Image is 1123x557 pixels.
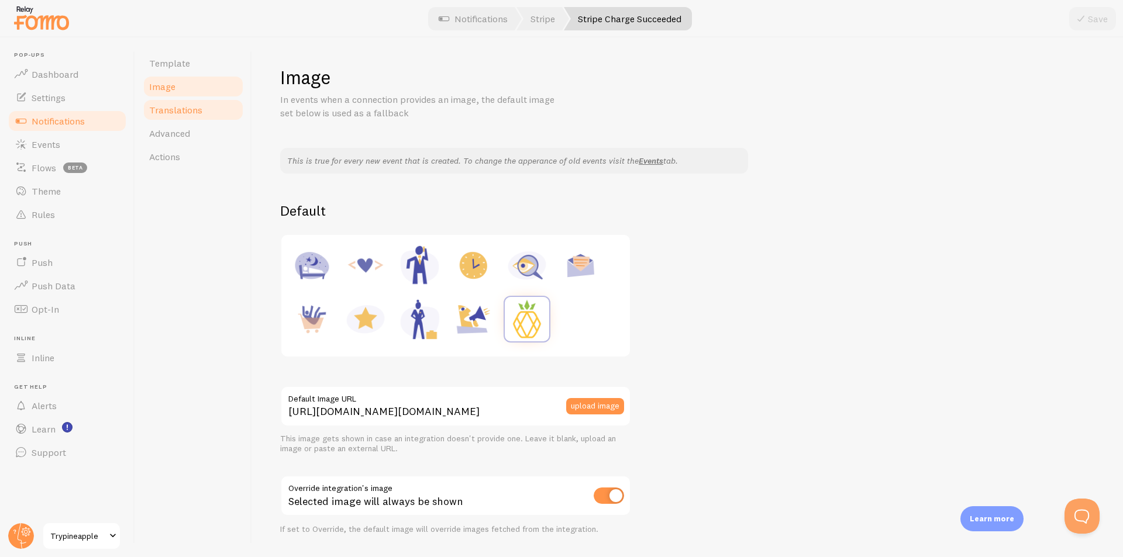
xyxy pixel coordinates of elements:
[7,346,128,369] a: Inline
[505,243,549,288] img: Inquiry
[960,506,1024,531] div: Learn more
[32,68,78,80] span: Dashboard
[142,122,244,145] a: Advanced
[142,75,244,98] a: Image
[559,243,603,288] img: Newsletter
[149,81,175,92] span: Image
[32,257,53,268] span: Push
[50,529,106,543] span: Trypineapple
[14,383,128,391] span: Get Help
[451,243,495,288] img: Appointment
[14,51,128,59] span: Pop-ups
[7,156,128,179] a: Flows beta
[32,400,57,411] span: Alerts
[397,297,442,341] img: Female Executive
[32,185,61,197] span: Theme
[32,280,75,292] span: Push Data
[30,30,129,40] div: Domain: [DOMAIN_NAME]
[63,162,87,173] span: beta
[7,203,128,226] a: Rules
[32,423,56,435] span: Learn
[287,155,741,167] p: This is true for every new event that is created. To change the apperance of old events visit the...
[7,417,128,441] a: Learn
[280,524,631,535] div: If set to Override, the default image will override images fetched from the integration.
[116,68,126,77] img: tab_keywords_by_traffic_grey.svg
[7,297,128,321] a: Opt-In
[7,133,128,156] a: Events
[280,434,631,454] div: This image gets shown in case an integration doesn't provide one. Leave it blank, upload an image...
[290,243,334,288] img: Accommodation
[7,109,128,133] a: Notifications
[280,386,631,406] label: Default Image URL
[32,352,54,364] span: Inline
[19,19,28,28] img: logo_orange.svg
[7,63,128,86] a: Dashboard
[32,162,56,174] span: Flows
[7,251,128,274] a: Push
[19,30,28,40] img: website_grey.svg
[7,179,128,203] a: Theme
[44,69,105,77] div: Domain Overview
[32,92,66,103] span: Settings
[280,202,1095,220] h2: Default
[149,151,180,162] span: Actions
[14,335,128,342] span: Inline
[290,297,334,341] img: Purchase
[32,115,85,127] span: Notifications
[149,57,190,69] span: Template
[32,447,66,458] span: Support
[62,422,73,433] svg: <p>Watch New Feature Tutorials!</p>
[7,86,128,109] a: Settings
[7,441,128,464] a: Support
[1065,499,1100,534] iframe: Help Scout Beacon - Open
[32,303,59,315] span: Opt-In
[142,51,244,75] a: Template
[280,475,631,518] div: Selected image will always be shown
[32,209,55,220] span: Rules
[451,297,495,341] img: Shoutout
[149,127,190,139] span: Advanced
[566,398,624,414] button: upload image
[32,139,60,150] span: Events
[32,68,41,77] img: tab_domain_overview_orange.svg
[14,240,128,248] span: Push
[149,104,202,116] span: Translations
[129,69,197,77] div: Keywords by Traffic
[970,513,1014,524] p: Learn more
[142,98,244,122] a: Translations
[12,3,71,33] img: fomo-relay-logo-orange.svg
[280,93,561,120] p: In events when a connection provides an image, the default image set below is used as a fallback
[343,243,388,288] img: Code
[33,19,57,28] div: v 4.0.25
[343,297,388,341] img: Rating
[7,394,128,417] a: Alerts
[7,274,128,297] a: Push Data
[639,155,663,166] a: Events
[42,522,121,550] a: Trypineapple
[142,145,244,168] a: Actions
[397,243,442,288] img: Male Executive
[505,297,549,341] img: Custom
[280,65,1095,89] h1: Image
